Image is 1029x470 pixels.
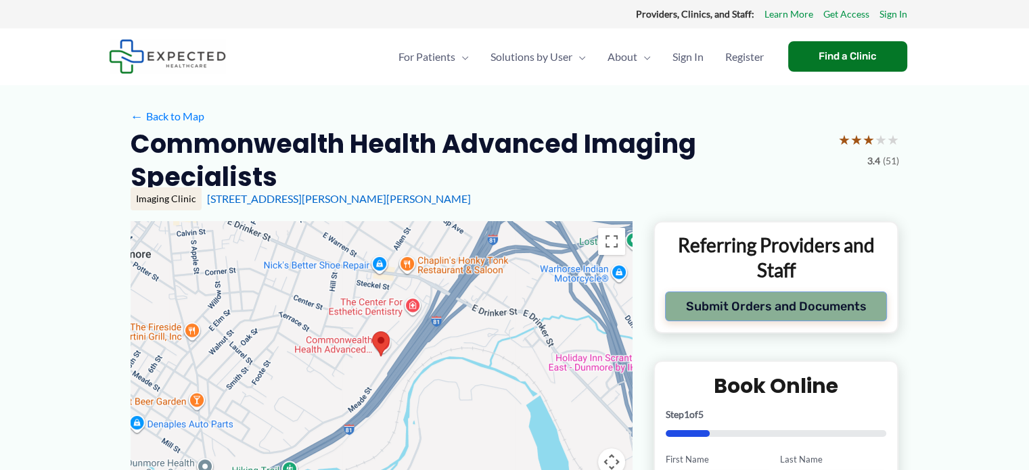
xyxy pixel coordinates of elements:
[672,33,704,80] span: Sign In
[887,127,899,152] span: ★
[455,33,469,80] span: Menu Toggle
[684,408,689,420] span: 1
[398,33,455,80] span: For Patients
[131,187,202,210] div: Imaging Clinic
[850,127,863,152] span: ★
[572,33,586,80] span: Menu Toggle
[666,373,887,399] h2: Book Online
[875,127,887,152] span: ★
[131,110,143,122] span: ←
[388,33,480,80] a: For PatientsMenu Toggle
[636,8,754,20] strong: Providers, Clinics, and Staff:
[608,33,637,80] span: About
[597,33,662,80] a: AboutMenu Toggle
[714,33,775,80] a: Register
[725,33,764,80] span: Register
[666,410,887,419] p: Step of
[780,453,886,466] label: Last Name
[867,152,880,170] span: 3.4
[698,408,704,420] span: 5
[207,192,471,205] a: [STREET_ADDRESS][PERSON_NAME][PERSON_NAME]
[883,152,899,170] span: (51)
[838,127,850,152] span: ★
[666,453,772,466] label: First Name
[665,233,888,282] p: Referring Providers and Staff
[662,33,714,80] a: Sign In
[764,5,813,23] a: Learn More
[109,39,226,74] img: Expected Healthcare Logo - side, dark font, small
[388,33,775,80] nav: Primary Site Navigation
[131,127,827,194] h2: Commonwealth Health Advanced Imaging Specialists
[863,127,875,152] span: ★
[131,106,204,126] a: ←Back to Map
[823,5,869,23] a: Get Access
[879,5,907,23] a: Sign In
[637,33,651,80] span: Menu Toggle
[490,33,572,80] span: Solutions by User
[788,41,907,72] a: Find a Clinic
[480,33,597,80] a: Solutions by UserMenu Toggle
[665,291,888,321] button: Submit Orders and Documents
[598,228,625,255] button: Toggle fullscreen view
